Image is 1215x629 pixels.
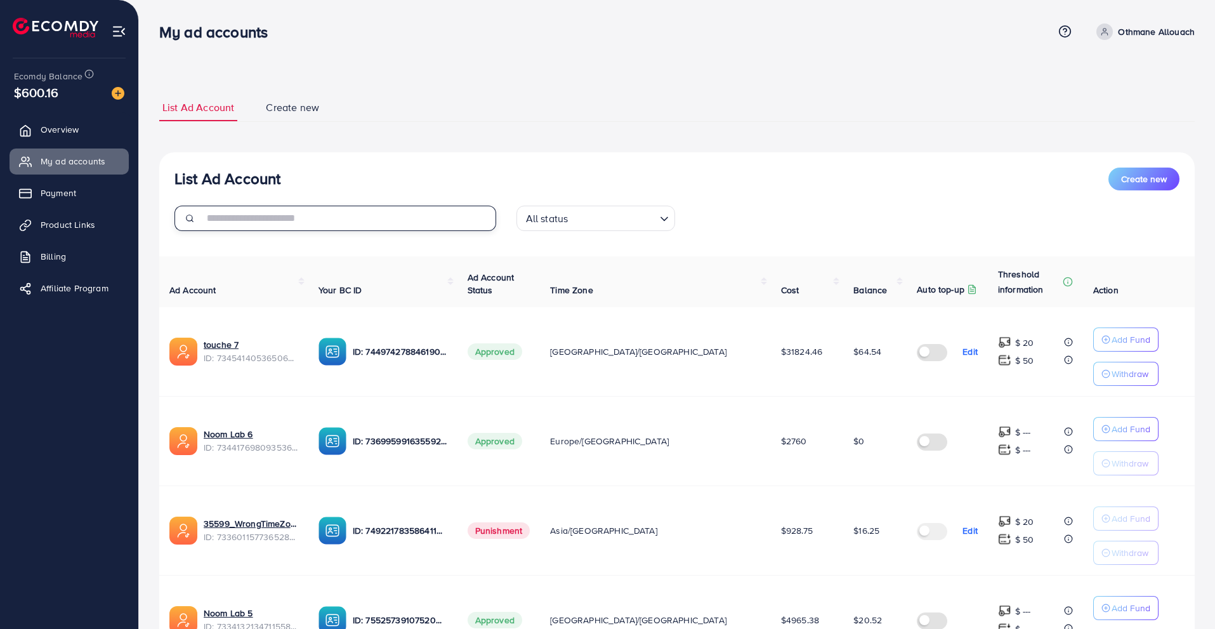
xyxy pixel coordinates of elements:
[10,180,129,206] a: Payment
[13,18,98,37] img: logo
[468,343,522,360] span: Approved
[319,338,346,366] img: ic-ba-acc.ded83a64.svg
[169,427,197,455] img: ic-ads-acc.e4c84228.svg
[1112,511,1150,526] p: Add Fund
[1112,456,1148,471] p: Withdraw
[962,523,978,538] p: Edit
[853,435,864,447] span: $0
[1015,353,1034,368] p: $ 50
[998,336,1011,349] img: top-up amount
[1015,442,1031,458] p: $ ---
[10,117,129,142] a: Overview
[1121,173,1167,185] span: Create new
[14,83,58,102] span: $600.16
[10,149,129,174] a: My ad accounts
[1093,541,1159,565] button: Withdraw
[1093,362,1159,386] button: Withdraw
[204,531,298,543] span: ID: 7336011577365282818
[41,123,79,136] span: Overview
[468,612,522,628] span: Approved
[998,267,1060,297] p: Threshold information
[781,524,813,537] span: $928.75
[998,533,1011,546] img: top-up amount
[204,338,239,351] a: touche 7
[516,206,675,231] div: Search for option
[1091,23,1195,40] a: Othmane Allouach
[1112,366,1148,381] p: Withdraw
[998,443,1011,456] img: top-up amount
[10,244,129,269] a: Billing
[1112,545,1148,560] p: Withdraw
[853,284,887,296] span: Balance
[162,100,234,115] span: List Ad Account
[1015,514,1034,529] p: $ 20
[1112,600,1150,616] p: Add Fund
[174,169,280,188] h3: List Ad Account
[998,515,1011,528] img: top-up amount
[1112,332,1150,347] p: Add Fund
[204,352,298,364] span: ID: 7345414053650628609
[1093,328,1159,352] button: Add Fund
[204,338,298,364] div: <span class='underline'>touche 7</span></br>7345414053650628609
[159,23,278,41] h3: My ad accounts
[781,614,819,626] span: $4965.38
[1093,284,1119,296] span: Action
[14,70,82,83] span: Ecomdy Balance
[41,282,108,295] span: Affiliate Program
[1015,532,1034,547] p: $ 50
[169,338,197,366] img: ic-ads-acc.e4c84228.svg
[468,271,515,296] span: Ad Account Status
[853,524,879,537] span: $16.25
[468,433,522,449] span: Approved
[550,614,726,626] span: [GEOGRAPHIC_DATA]/[GEOGRAPHIC_DATA]
[550,524,657,537] span: Asia/[GEOGRAPHIC_DATA]
[204,607,253,619] a: Noom Lab 5
[572,207,654,228] input: Search for option
[10,275,129,301] a: Affiliate Program
[853,614,882,626] span: $20.52
[319,284,362,296] span: Your BC ID
[962,344,978,359] p: Edit
[1015,425,1031,440] p: $ ---
[112,87,124,100] img: image
[353,523,447,538] p: ID: 7492217835864113153
[781,435,807,447] span: $2760
[41,155,105,168] span: My ad accounts
[1093,417,1159,441] button: Add Fund
[998,425,1011,439] img: top-up amount
[781,345,822,358] span: $31824.46
[353,434,447,449] p: ID: 7369959916355928081
[204,517,298,543] div: <span class='underline'>35599_WrongTimeZone</span></br>7336011577365282818
[10,212,129,237] a: Product Links
[204,517,298,530] a: 35599_WrongTimeZone
[781,284,799,296] span: Cost
[41,187,76,199] span: Payment
[550,345,726,358] span: [GEOGRAPHIC_DATA]/[GEOGRAPHIC_DATA]
[1093,451,1159,475] button: Withdraw
[1093,507,1159,531] button: Add Fund
[266,100,319,115] span: Create new
[41,218,95,231] span: Product Links
[1112,421,1150,437] p: Add Fund
[1015,604,1031,619] p: $ ---
[204,441,298,454] span: ID: 7344176980935360513
[550,284,593,296] span: Time Zone
[204,428,253,440] a: Noom Lab 6
[319,517,346,545] img: ic-ba-acc.ded83a64.svg
[917,282,964,297] p: Auto top-up
[1118,24,1195,39] p: Othmane Allouach
[353,344,447,359] p: ID: 7449742788461903889
[998,604,1011,618] img: top-up amount
[1015,335,1034,350] p: $ 20
[1108,168,1179,190] button: Create new
[853,345,881,358] span: $64.54
[353,612,447,628] p: ID: 7552573910752002064
[169,517,197,545] img: ic-ads-acc.e4c84228.svg
[1093,596,1159,620] button: Add Fund
[1161,572,1205,619] iframe: Chat
[550,435,669,447] span: Europe/[GEOGRAPHIC_DATA]
[523,209,571,228] span: All status
[169,284,216,296] span: Ad Account
[998,354,1011,367] img: top-up amount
